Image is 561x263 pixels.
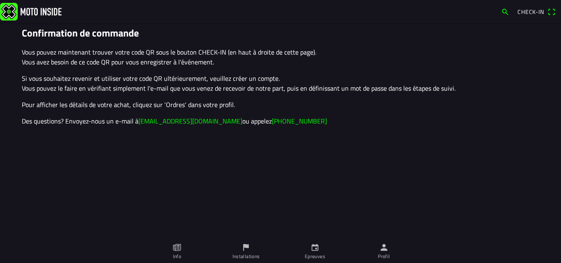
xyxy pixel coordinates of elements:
a: [PHONE_NUMBER] [272,116,327,126]
p: Vous pouvez maintenant trouver votre code QR sous le bouton CHECK-IN (en haut à droite de cette p... [22,47,539,67]
ion-icon: paper [172,243,182,252]
span: Check-in [517,7,544,16]
a: Check-inqr scanner [513,5,559,18]
ion-label: Installations [232,253,260,260]
ion-label: Profil [378,253,390,260]
p: Des questions? Envoyez-nous un e-mail à ou appelez [22,116,539,126]
h1: Confirmation de commande [22,27,539,39]
ion-label: Info [173,253,181,260]
p: Pour afficher les détails de votre achat, cliquez sur ‘Ordres‘ dans votre profil. [22,100,539,110]
p: Si vous souhaitez revenir et utiliser votre code QR ultérieurement, veuillez créer un compte. Vou... [22,73,539,93]
ion-icon: person [379,243,389,252]
ion-label: Epreuves [305,253,325,260]
ion-icon: calendar [310,243,320,252]
a: search [497,5,513,18]
ion-icon: flag [241,243,251,252]
a: [EMAIL_ADDRESS][DOMAIN_NAME] [138,116,242,126]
